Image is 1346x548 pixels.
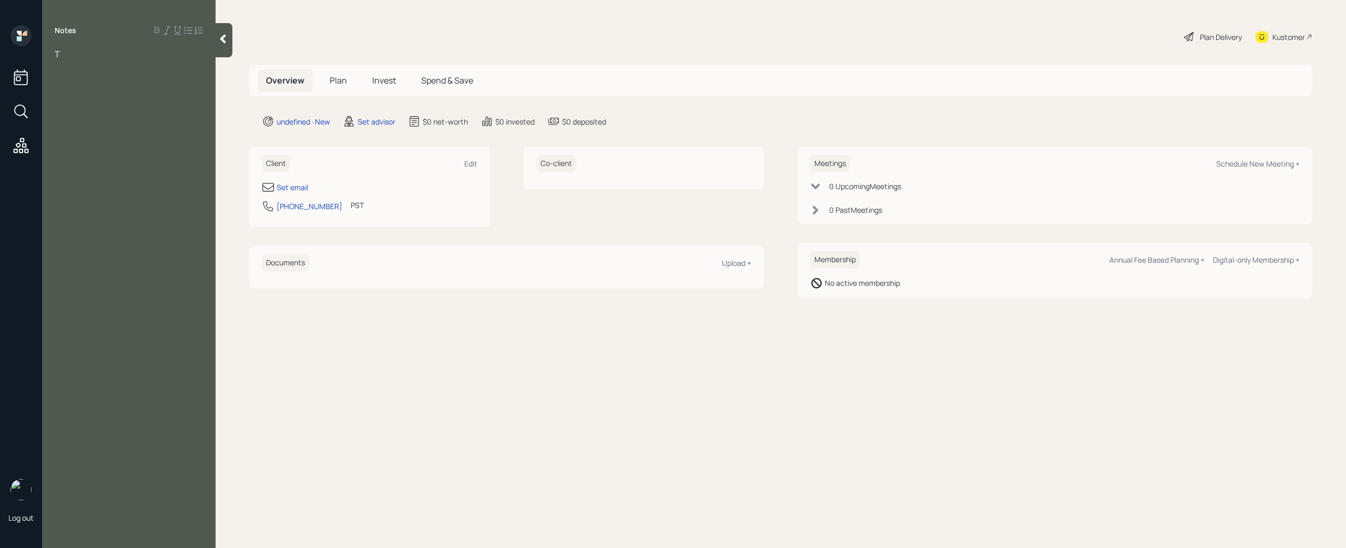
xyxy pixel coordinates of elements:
[825,277,900,288] div: No active membership
[423,116,468,127] div: $0 net-worth
[8,513,34,523] div: Log out
[562,116,606,127] div: $0 deposited
[1213,255,1300,265] div: Digital-only Membership +
[11,479,32,500] img: retirable_logo.png
[266,75,304,86] span: Overview
[1272,32,1305,43] div: Kustomer
[722,258,751,268] div: Upload +
[536,155,576,172] h6: Co-client
[829,181,901,192] div: 0 Upcoming Meeting s
[495,116,535,127] div: $0 invested
[810,251,860,268] h6: Membership
[351,200,364,211] div: PST
[262,155,290,172] h6: Client
[810,155,850,172] h6: Meetings
[421,75,473,86] span: Spend & Save
[262,254,309,272] h6: Documents
[330,75,347,86] span: Plan
[277,201,342,212] div: [PHONE_NUMBER]
[55,48,60,60] span: T
[464,159,477,169] div: Edit
[1109,255,1205,265] div: Annual Fee Based Planning +
[358,116,395,127] div: Set advisor
[372,75,396,86] span: Invest
[1200,32,1242,43] div: Plan Delivery
[829,204,882,215] div: 0 Past Meeting s
[277,182,308,193] div: Set email
[277,116,330,127] div: undefined · New
[1216,159,1300,169] div: Schedule New Meeting +
[55,25,76,36] label: Notes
